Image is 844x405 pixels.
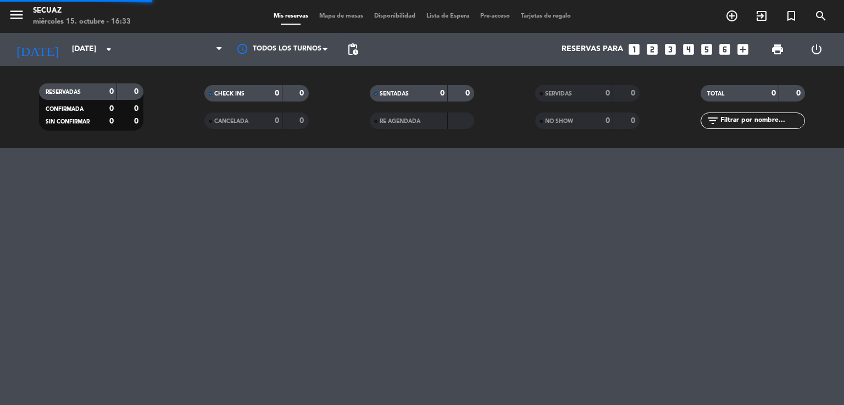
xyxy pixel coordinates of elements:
strong: 0 [134,117,141,125]
span: SIN CONFIRMAR [46,119,90,125]
i: filter_list [706,114,719,127]
strong: 0 [606,89,610,97]
i: looks_4 [681,42,696,57]
i: exit_to_app [755,9,768,22]
span: Mapa de mesas [314,13,369,19]
strong: 0 [134,105,141,113]
span: CANCELADA [214,119,248,124]
strong: 0 [134,88,141,95]
div: LOG OUT [797,33,836,66]
i: looks_5 [699,42,714,57]
strong: 0 [299,117,306,125]
i: add_circle_outline [725,9,738,22]
i: arrow_drop_down [102,43,115,56]
span: pending_actions [346,43,359,56]
i: looks_6 [718,42,732,57]
strong: 0 [299,89,306,97]
div: miércoles 15. octubre - 16:33 [33,16,131,27]
strong: 0 [109,117,114,125]
i: turned_in_not [785,9,798,22]
span: NO SHOW [545,119,573,124]
span: SENTADAS [380,91,409,97]
i: looks_one [627,42,641,57]
button: menu [8,7,25,27]
i: menu [8,7,25,23]
strong: 0 [771,89,776,97]
strong: 0 [631,117,637,125]
span: TOTAL [707,91,724,97]
i: [DATE] [8,37,66,61]
span: RE AGENDADA [380,119,420,124]
input: Filtrar por nombre... [719,115,804,127]
strong: 0 [631,89,637,97]
span: CONFIRMADA [46,106,84,112]
i: looks_3 [663,42,678,57]
span: RESERVADAS [46,89,81,95]
span: Pre-acceso [475,13,515,19]
span: Disponibilidad [369,13,421,19]
div: secuaz [33,5,131,16]
strong: 0 [440,89,445,97]
strong: 0 [606,117,610,125]
i: add_box [736,42,750,57]
strong: 0 [109,105,114,113]
strong: 0 [275,89,279,97]
span: Mis reservas [268,13,314,19]
span: SERVIDAS [545,91,572,97]
span: Reservas para [562,45,623,54]
span: Lista de Espera [421,13,475,19]
i: power_settings_new [810,43,823,56]
span: CHECK INS [214,91,245,97]
span: Tarjetas de regalo [515,13,576,19]
i: search [814,9,828,22]
strong: 0 [109,88,114,95]
i: looks_two [645,42,659,57]
span: print [771,43,784,56]
strong: 0 [465,89,472,97]
strong: 0 [796,89,803,97]
strong: 0 [275,117,279,125]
